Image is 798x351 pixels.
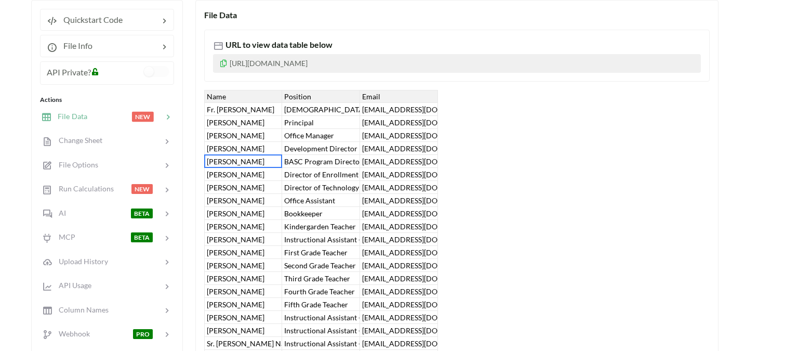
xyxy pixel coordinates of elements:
div: Development Director [282,142,360,155]
div: File Data [204,9,710,21]
div: [PERSON_NAME] [204,181,282,194]
div: Principal [282,116,360,129]
div: [EMAIL_ADDRESS][DOMAIN_NAME] [360,246,438,259]
div: [PERSON_NAME] [204,194,282,207]
span: NEW [132,112,154,122]
div: First Grade Teacher [282,246,360,259]
div: [EMAIL_ADDRESS][DOMAIN_NAME] [360,233,438,246]
span: API Private? [47,67,91,77]
div: [EMAIL_ADDRESS][DOMAIN_NAME] [360,337,438,350]
div: [EMAIL_ADDRESS][DOMAIN_NAME] [360,324,438,337]
div: Kindergarden Teacher [282,220,360,233]
div: [EMAIL_ADDRESS][DOMAIN_NAME] [360,259,438,272]
span: Webhook [52,329,90,338]
div: [PERSON_NAME] [204,259,282,272]
div: [PERSON_NAME] [204,246,282,259]
div: [PERSON_NAME] [204,324,282,337]
span: PRO [133,329,153,339]
div: [EMAIL_ADDRESS][DOMAIN_NAME] [360,116,438,129]
div: [PERSON_NAME] [204,298,282,311]
div: [PERSON_NAME] [204,155,282,168]
div: Office Assistant [282,194,360,207]
span: NEW [131,184,153,194]
div: [EMAIL_ADDRESS][DOMAIN_NAME] [360,142,438,155]
div: [PERSON_NAME] [204,220,282,233]
div: Office Manager [282,129,360,142]
div: [PERSON_NAME] [204,285,282,298]
div: [PERSON_NAME] [204,142,282,155]
span: BETA [131,232,153,242]
span: API Usage [52,281,91,290]
div: [EMAIL_ADDRESS][DOMAIN_NAME] [360,194,438,207]
div: [PERSON_NAME] [204,272,282,285]
div: [PERSON_NAME] [204,207,282,220]
span: AI [52,209,66,217]
div: [DEMOGRAPHIC_DATA] [282,103,360,116]
div: Fourth Grade Teacher [282,285,360,298]
div: [EMAIL_ADDRESS][DOMAIN_NAME] [360,129,438,142]
div: [EMAIL_ADDRESS][DOMAIN_NAME] [360,207,438,220]
span: File Options [52,160,98,169]
div: [PERSON_NAME] [204,116,282,129]
span: MCP [52,232,75,241]
div: [EMAIL_ADDRESS][DOMAIN_NAME] [360,298,438,311]
span: File Data [51,112,87,121]
div: [EMAIL_ADDRESS][DOMAIN_NAME] [360,155,438,168]
div: Actions [40,95,174,105]
div: [PERSON_NAME] [204,168,282,181]
div: Position [282,90,360,103]
div: Instructional Assistant - Fifth Grade [282,337,360,350]
div: [EMAIL_ADDRESS][DOMAIN_NAME] [360,168,438,181]
div: [EMAIL_ADDRESS][DOMAIN_NAME] [360,311,438,324]
div: Director of Enrollment & Marketing [282,168,360,181]
div: Instructional Assistant - Second Grade [282,311,360,324]
div: [PERSON_NAME] [204,233,282,246]
div: Name [204,90,282,103]
div: Sr. [PERSON_NAME] Namaleha [204,337,282,350]
div: [PERSON_NAME] [204,129,282,142]
span: Quickstart Code [57,15,123,24]
div: [EMAIL_ADDRESS][DOMAIN_NAME] [360,220,438,233]
p: [URL][DOMAIN_NAME] [213,54,701,73]
span: File Info [57,41,92,50]
span: Upload History [52,257,108,266]
span: URL to view data table below [223,40,332,49]
div: Fifth Grade Teacher [282,298,360,311]
div: Third Grade Teacher [282,272,360,285]
div: [EMAIL_ADDRESS][DOMAIN_NAME] [360,103,438,116]
span: Column Names [52,305,109,314]
div: BASC Program Director [282,155,360,168]
div: [EMAIL_ADDRESS][DOMAIN_NAME] [360,285,438,298]
div: Bookkeeper [282,207,360,220]
div: [PERSON_NAME] [204,311,282,324]
div: [EMAIL_ADDRESS][DOMAIN_NAME] [360,272,438,285]
div: Fr. [PERSON_NAME] [204,103,282,116]
div: Instructional Assistant - Kindergarden [282,233,360,246]
div: Email [360,90,438,103]
div: [EMAIL_ADDRESS][DOMAIN_NAME] [360,181,438,194]
span: BETA [131,209,153,218]
span: Run Calculations [52,184,114,193]
span: Change Sheet [52,136,102,145]
div: Instructional Assistant - Fourth Grade [282,324,360,337]
div: Second Grade Teacher [282,259,360,272]
div: Director of Technology [282,181,360,194]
